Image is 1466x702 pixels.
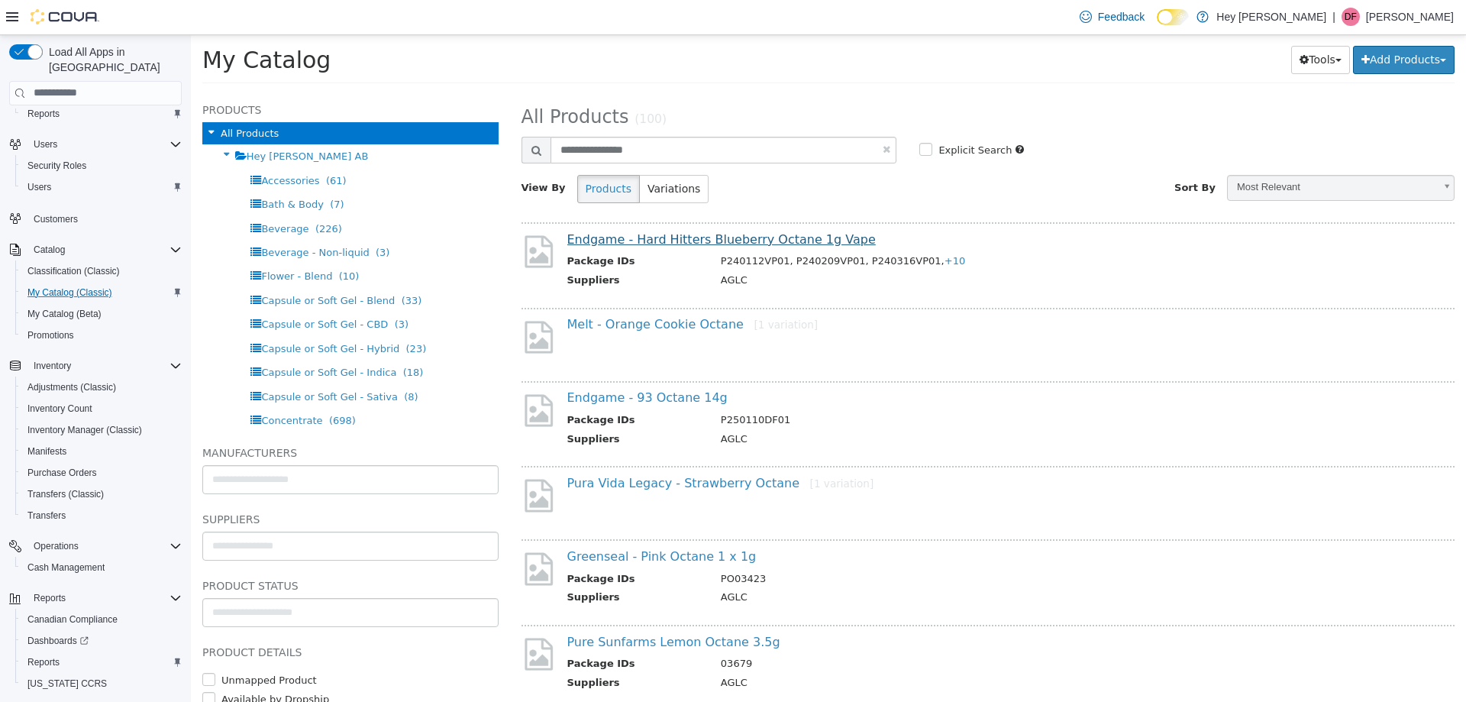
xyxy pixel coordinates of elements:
button: Products [386,140,449,168]
span: Users [21,178,182,196]
button: My Catalog (Beta) [15,303,188,325]
button: Variations [448,140,518,168]
a: Endgame - 93 Octane 14g [376,355,537,370]
span: Transfers (Classic) [21,485,182,503]
span: Washington CCRS [21,675,182,693]
img: missing-image.png [331,600,365,638]
th: Suppliers [376,640,518,659]
button: Operations [27,537,85,555]
a: Dashboards [15,630,188,652]
span: Inventory Manager (Classic) [21,421,182,439]
span: Purchase Orders [27,467,97,479]
a: Feedback [1074,2,1151,32]
span: Bath & Body [70,163,132,175]
span: Inventory Count [21,400,182,418]
span: Reports [21,105,182,123]
a: Melt - Orange Cookie Octane[1 variation] [376,282,628,296]
a: Inventory Count [21,400,98,418]
span: (7) [139,163,153,175]
span: All Products [30,92,88,104]
label: Available by Dropship [27,657,138,672]
button: Cash Management [15,557,188,578]
label: Unmapped Product [27,638,126,653]
button: Manifests [15,441,188,462]
img: missing-image.png [331,357,365,394]
button: My Catalog (Classic) [15,282,188,303]
td: AGLC [518,640,1230,659]
span: Cash Management [27,561,105,574]
button: Security Roles [15,155,188,176]
a: Purchase Orders [21,464,103,482]
span: Feedback [1098,9,1145,24]
td: P250110DF01 [518,377,1230,396]
a: Canadian Compliance [21,610,124,629]
p: Hey [PERSON_NAME] [1216,8,1326,26]
a: Classification (Classic) [21,262,126,280]
img: missing-image.png [331,442,365,479]
span: Dashboards [21,632,182,650]
span: Reports [21,653,182,671]
span: Reports [27,108,60,120]
h5: Manufacturers [11,409,308,427]
span: Inventory [34,360,71,372]
div: Dawna Fuller [1342,8,1360,26]
span: Accessories [70,140,128,151]
span: Inventory Count [27,403,92,415]
span: Manifests [27,445,66,458]
label: Explicit Search [744,108,821,123]
td: 03679 [518,621,1230,640]
span: Adjustments (Classic) [21,378,182,396]
button: Catalog [27,241,71,259]
button: Transfers [15,505,188,526]
span: Sort By [983,147,1025,158]
td: AGLC [518,396,1230,416]
span: (3) [185,212,199,223]
button: Operations [3,535,188,557]
button: Inventory Manager (Classic) [15,419,188,441]
h5: Suppliers [11,475,308,493]
span: DF [1345,8,1357,26]
span: Beverage [70,188,118,199]
span: Catalog [27,241,182,259]
span: Capsule or Soft Gel - Blend [70,260,204,271]
button: Customers [3,207,188,229]
span: Dashboards [27,635,89,647]
span: Purchase Orders [21,464,182,482]
span: Promotions [27,329,74,341]
a: Promotions [21,326,80,345]
small: (100) [444,77,476,91]
span: (10) [148,235,169,247]
span: (226) [124,188,151,199]
th: Package IDs [376,536,518,555]
img: Cova [31,9,99,24]
input: Dark Mode [1157,9,1189,25]
a: Reports [21,105,66,123]
span: Concentrate [70,380,131,391]
span: Operations [34,540,79,552]
a: Transfers [21,506,72,525]
span: Promotions [21,326,182,345]
span: Flower - Blend [70,235,141,247]
button: Users [27,135,63,154]
th: Suppliers [376,396,518,416]
a: Security Roles [21,157,92,175]
button: Adjustments (Classic) [15,377,188,398]
button: Promotions [15,325,188,346]
button: Add Products [1162,11,1264,39]
button: Transfers (Classic) [15,484,188,505]
button: Reports [15,652,188,673]
span: P240112VP01, P240209VP01, P240316VP01, [530,220,774,231]
span: Most Relevant [1037,141,1243,164]
span: Manifests [21,442,182,461]
span: Capsule or Soft Gel - Sativa [70,356,207,367]
span: Classification (Classic) [21,262,182,280]
button: Reports [27,589,72,607]
span: Cash Management [21,558,182,577]
span: Dark Mode [1157,25,1158,26]
span: Canadian Compliance [27,613,118,626]
span: (18) [212,332,233,343]
a: Manifests [21,442,73,461]
a: Greenseal - Pink Octane 1 x 1g [376,514,566,529]
a: Endgame - Hard Hitters Blueberry Octane 1g Vape [376,197,685,212]
button: Tools [1100,11,1159,39]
